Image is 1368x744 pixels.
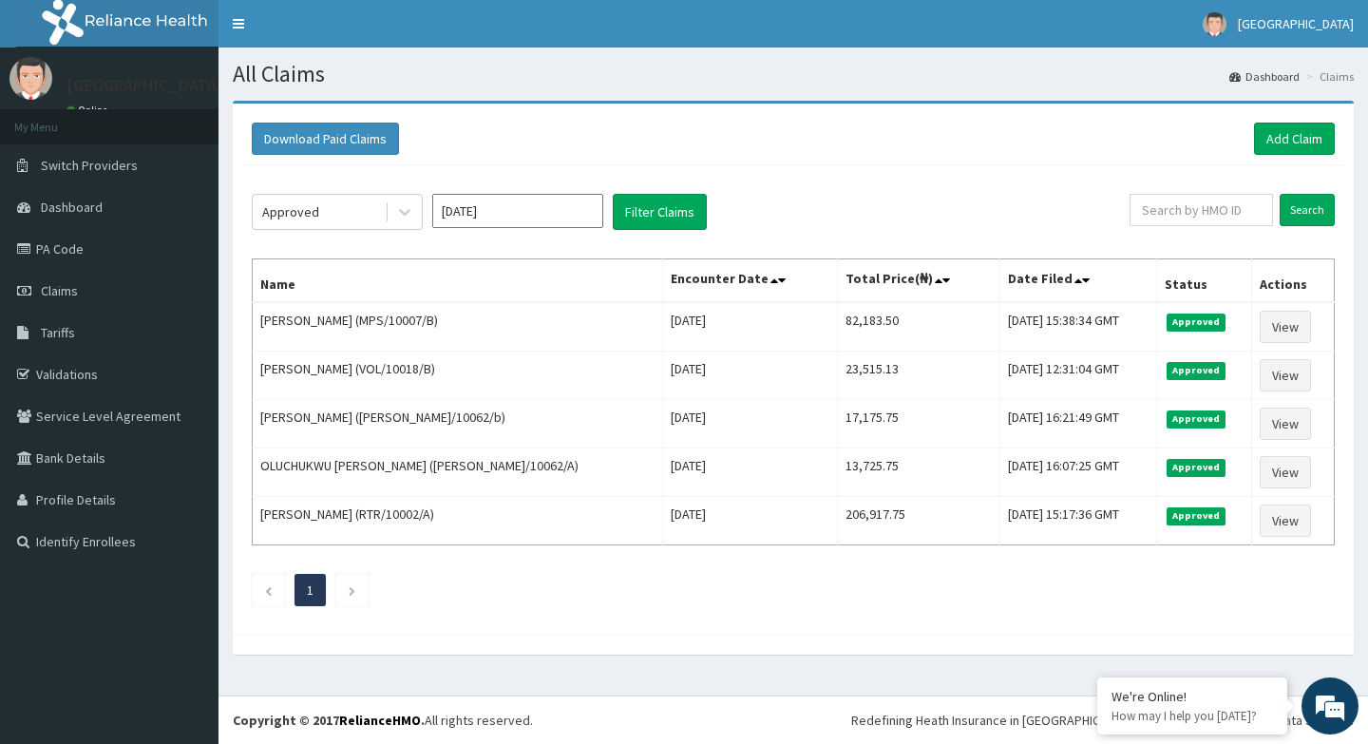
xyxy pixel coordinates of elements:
[851,711,1354,730] div: Redefining Heath Insurance in [GEOGRAPHIC_DATA] using Telemedicine and Data Science!
[1156,259,1251,303] th: Status
[663,352,838,400] td: [DATE]
[1000,259,1157,303] th: Date Filed
[99,106,319,131] div: Chat with us now
[110,239,262,431] span: We're online!
[339,712,421,729] a: RelianceHMO
[838,259,1000,303] th: Total Price(₦)
[41,282,78,299] span: Claims
[218,696,1368,744] footer: All rights reserved.
[1167,362,1226,379] span: Approved
[9,57,52,100] img: User Image
[1301,68,1354,85] li: Claims
[35,95,77,143] img: d_794563401_company_1708531726252_794563401
[1167,314,1226,331] span: Approved
[1000,352,1157,400] td: [DATE] 12:31:04 GMT
[663,302,838,352] td: [DATE]
[307,582,313,599] a: Page 1 is your current page
[348,582,356,599] a: Next page
[233,62,1354,86] h1: All Claims
[66,77,223,94] p: [GEOGRAPHIC_DATA]
[253,448,663,497] td: OLUCHUKWU [PERSON_NAME] ([PERSON_NAME]/10062/A)
[838,302,1000,352] td: 82,183.50
[66,104,112,117] a: Online
[233,712,425,729] strong: Copyright © 2017 .
[838,448,1000,497] td: 13,725.75
[1000,448,1157,497] td: [DATE] 16:07:25 GMT
[1260,505,1311,537] a: View
[264,582,273,599] a: Previous page
[432,194,603,228] input: Select Month and Year
[1260,456,1311,488] a: View
[1167,459,1226,476] span: Approved
[1000,497,1157,545] td: [DATE] 15:17:36 GMT
[253,302,663,352] td: [PERSON_NAME] (MPS/10007/B)
[1229,68,1300,85] a: Dashboard
[663,259,838,303] th: Encounter Date
[1111,688,1273,705] div: We're Online!
[1260,359,1311,391] a: View
[1260,311,1311,343] a: View
[312,10,357,55] div: Minimize live chat window
[253,400,663,448] td: [PERSON_NAME] ([PERSON_NAME]/10062/b)
[253,497,663,545] td: [PERSON_NAME] (RTR/10002/A)
[1111,708,1273,724] p: How may I help you today?
[1280,194,1335,226] input: Search
[838,497,1000,545] td: 206,917.75
[41,199,103,216] span: Dashboard
[663,497,838,545] td: [DATE]
[262,202,319,221] div: Approved
[1203,12,1226,36] img: User Image
[1000,400,1157,448] td: [DATE] 16:21:49 GMT
[1238,15,1354,32] span: [GEOGRAPHIC_DATA]
[253,352,663,400] td: [PERSON_NAME] (VOL/10018/B)
[838,352,1000,400] td: 23,515.13
[1254,123,1335,155] a: Add Claim
[663,400,838,448] td: [DATE]
[1167,410,1226,428] span: Approved
[1167,507,1226,525] span: Approved
[9,519,362,585] textarea: Type your message and hit 'Enter'
[1260,408,1311,440] a: View
[1000,302,1157,352] td: [DATE] 15:38:34 GMT
[838,400,1000,448] td: 17,175.75
[613,194,707,230] button: Filter Claims
[1251,259,1334,303] th: Actions
[252,123,399,155] button: Download Paid Claims
[1130,194,1273,226] input: Search by HMO ID
[41,157,138,174] span: Switch Providers
[663,448,838,497] td: [DATE]
[41,324,75,341] span: Tariffs
[253,259,663,303] th: Name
